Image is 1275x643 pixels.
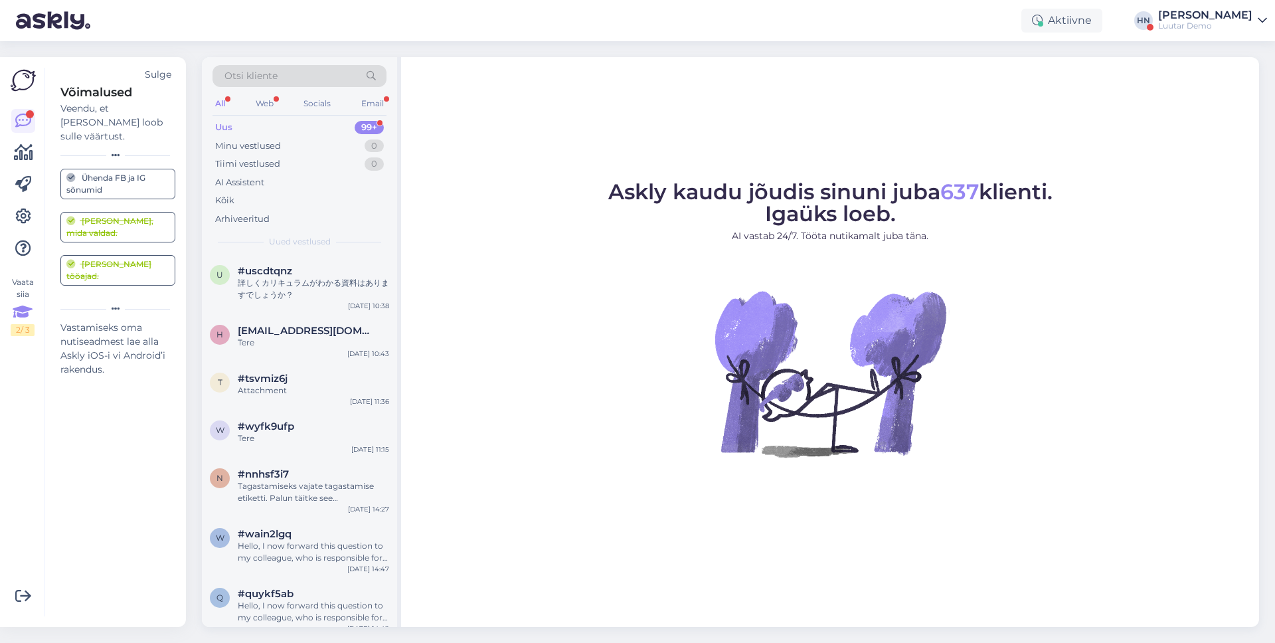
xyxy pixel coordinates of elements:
[238,540,389,564] div: Hello, I now forward this question to my colleague, who is responsible for this. The reply will b...
[60,212,175,242] a: [PERSON_NAME], mida valdad.
[1158,21,1252,31] div: Luutar Demo
[1158,10,1252,21] div: [PERSON_NAME]
[238,325,376,337] span: hans2@askly.me
[224,69,278,83] span: Otsi kliente
[216,270,223,280] span: u
[216,593,223,602] span: q
[238,600,389,624] div: Hello, I now forward this question to my colleague, who is responsible for this. The reply will b...
[940,179,979,205] span: 637
[301,95,333,112] div: Socials
[212,95,228,112] div: All
[238,480,389,504] div: Tagastamiseks vajate tagastamise etiketti. Palun täitke see [PERSON_NAME] hankige etikett: [URL][...
[66,258,169,282] div: [PERSON_NAME] tööajad.
[608,179,1053,227] span: Askly kaudu jõudis sinuni juba klienti. Igaüks loeb.
[238,265,292,277] span: #uscdtqnz
[215,157,280,171] div: Tiimi vestlused
[269,236,331,248] span: Uued vestlused
[365,157,384,171] div: 0
[218,377,222,387] span: t
[347,349,389,359] div: [DATE] 10:43
[238,432,389,444] div: Tere
[145,68,171,82] div: Sulge
[216,425,224,435] span: w
[351,444,389,454] div: [DATE] 11:15
[216,329,223,339] span: h
[215,139,281,153] div: Minu vestlused
[11,324,35,336] div: 2 / 3
[1134,11,1153,30] div: HN
[215,176,264,189] div: AI Assistent
[11,68,36,93] img: Askly Logo
[238,337,389,349] div: Tere
[238,588,294,600] span: #quykf5ab
[238,420,294,432] span: #wyfk9ufp
[11,276,35,336] div: Vaata siia
[238,373,288,385] span: #tsvmiz6j
[608,229,1053,243] p: AI vastab 24/7. Tööta nutikamalt juba täna.
[347,564,389,574] div: [DATE] 14:47
[253,95,276,112] div: Web
[348,504,389,514] div: [DATE] 14:27
[216,473,223,483] span: n
[66,172,169,196] div: Ühenda FB ja IG sõnumid
[350,397,389,407] div: [DATE] 11:36
[215,194,234,207] div: Kõik
[215,213,270,226] div: Arhiveeritud
[60,102,175,143] div: Veendu, et [PERSON_NAME] loob sulle väärtust.
[60,169,175,199] a: Ühenda FB ja IG sõnumid
[238,385,389,397] div: Attachment
[1158,10,1267,31] a: [PERSON_NAME]Luutar Demo
[60,255,175,286] a: [PERSON_NAME] tööajad.
[238,528,292,540] span: #wain2lgq
[711,254,950,493] img: No Chat active
[365,139,384,153] div: 0
[348,301,389,311] div: [DATE] 10:38
[1021,9,1102,33] div: Aktiivne
[215,121,232,134] div: Uus
[359,95,386,112] div: Email
[216,533,224,543] span: w
[60,84,175,102] div: Võimalused
[238,468,289,480] span: #nnhsf3i7
[347,624,389,634] div: [DATE] 14:42
[355,121,384,134] div: 99+
[66,215,169,239] div: [PERSON_NAME], mida valdad.
[238,277,389,301] div: 詳しくカリキュラムがわかる資料はありますでしょうか？
[60,321,175,377] div: Vastamiseks oma nutiseadmest lae alla Askly iOS-i vi Android’i rakendus.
